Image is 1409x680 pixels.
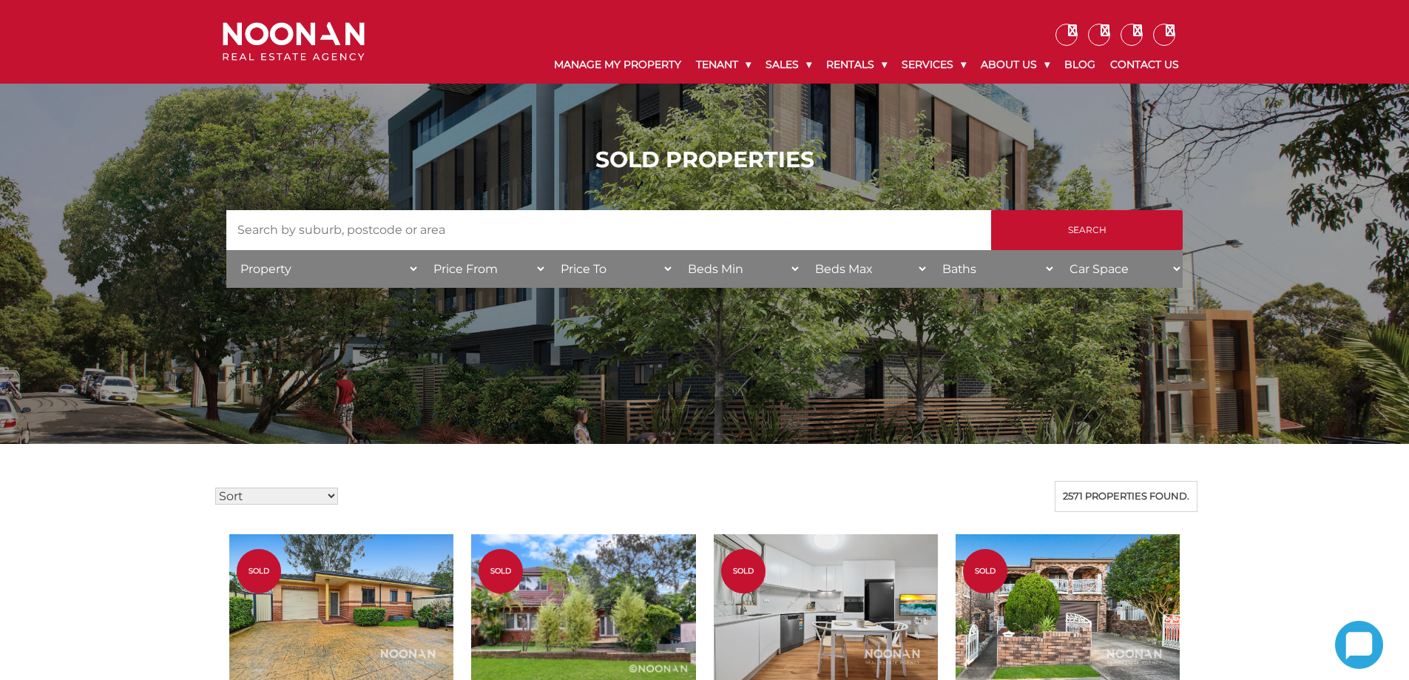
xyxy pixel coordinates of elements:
[223,22,365,61] img: Noonan Real Estate Agency
[819,46,894,84] a: Rentals
[479,565,523,576] span: sold
[226,210,991,250] input: Search by suburb, postcode or area
[963,565,1007,576] span: sold
[721,565,766,576] span: sold
[547,46,689,84] a: Manage My Property
[894,46,973,84] a: Services
[689,46,758,84] a: Tenant
[991,210,1183,250] input: Search
[215,488,338,505] select: Sort Listings
[237,565,281,576] span: sold
[973,46,1057,84] a: About Us
[1055,481,1197,512] div: 2571 properties found.
[758,46,819,84] a: Sales
[226,147,1183,173] h1: Sold Properties
[1103,46,1186,84] a: Contact Us
[1057,46,1103,84] a: Blog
